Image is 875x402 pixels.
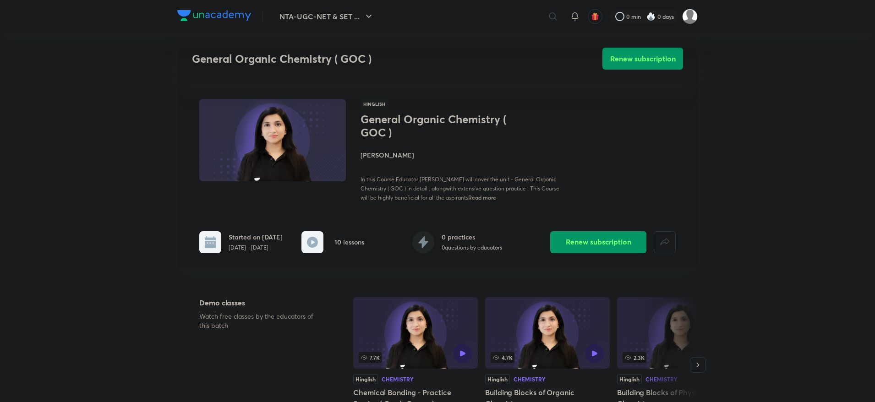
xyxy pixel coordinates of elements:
[468,194,496,201] span: Read more
[361,113,510,139] h1: General Organic Chemistry ( GOC )
[334,237,364,247] h6: 10 lessons
[591,12,599,21] img: avatar
[550,231,646,253] button: Renew subscription
[361,176,559,201] span: In this Course Educator [PERSON_NAME] will cover the unit - General Organic Chemistry ( GOC ) in ...
[646,12,656,21] img: streak
[199,312,324,330] p: Watch free classes by the educators of this batch
[229,244,283,252] p: [DATE] - [DATE]
[361,99,388,109] span: Hinglish
[353,374,378,384] div: Hinglish
[382,376,414,382] div: Chemistry
[654,231,676,253] button: false
[623,352,646,363] span: 2.3K
[617,374,642,384] div: Hinglish
[442,232,502,242] h6: 0 practices
[177,10,251,23] a: Company Logo
[361,150,566,160] h4: [PERSON_NAME]
[442,244,502,252] p: 0 questions by educators
[359,352,382,363] span: 7.7K
[588,9,602,24] button: avatar
[514,376,546,382] div: Chemistry
[192,52,551,65] h3: General Organic Chemistry ( GOC )
[199,297,324,308] h5: Demo classes
[229,232,283,242] h6: Started on [DATE]
[198,98,347,182] img: Thumbnail
[274,7,380,26] button: NTA-UGC-NET & SET ...
[602,48,683,70] button: Renew subscription
[682,9,698,24] img: Alan Pail.M
[485,374,510,384] div: Hinglish
[177,10,251,21] img: Company Logo
[491,352,514,363] span: 4.7K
